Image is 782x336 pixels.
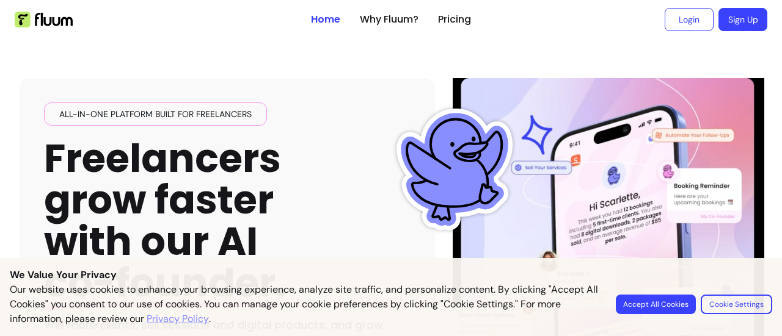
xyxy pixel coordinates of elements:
a: Sign Up [718,8,767,31]
span: co-founder [44,256,276,310]
a: Privacy Policy [147,312,209,326]
button: Cookie Settings [701,295,772,314]
p: We Value Your Privacy [10,268,772,282]
button: Accept All Cookies [616,295,696,314]
img: Fluum Logo [15,12,73,27]
h1: Freelancers grow faster with our AI . [44,138,287,304]
a: Login [665,8,714,31]
img: Fluum Duck sticker [393,109,516,231]
p: Our website uses cookies to enhance your browsing experience, analyze site traffic, and personali... [10,282,601,326]
a: Why Fluum? [360,12,418,27]
span: All-in-one platform built for freelancers [54,108,257,120]
a: Home [311,12,340,27]
a: Pricing [438,12,471,27]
